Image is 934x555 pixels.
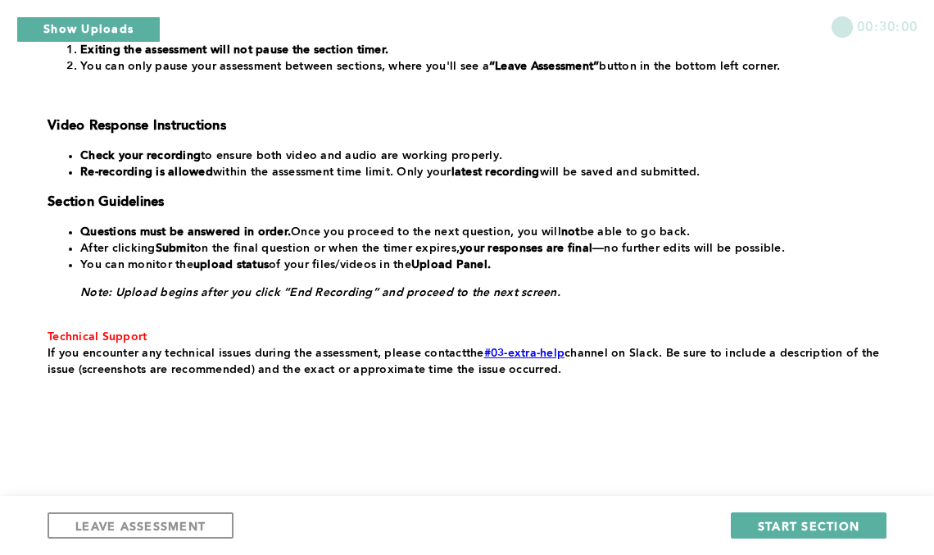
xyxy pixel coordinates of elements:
[48,331,147,343] span: Technical Support
[75,518,206,534] span: LEAVE ASSESSMENT
[80,58,880,75] li: You can only pause your assessment between sections, where you'll see a button in the bottom left...
[80,224,880,240] li: Once you proceed to the next question, you will be able to go back.
[80,44,388,56] strong: Exiting the assessment will not pause the section timer.
[80,287,560,298] em: Note: Upload begins after you click “End Recording” and proceed to the next screen.
[48,345,880,378] p: the channel on Slack
[561,226,580,238] strong: not
[48,348,883,375] span: . Be sure to include a description of the issue (screenshots are recommended) and the exact or ap...
[156,243,195,254] strong: Submit
[489,61,600,72] strong: “Leave Assessment”
[80,257,880,273] li: You can monitor the of your files/videos in the
[48,194,880,211] h3: Section Guidelines
[16,16,161,43] button: Show Uploads
[80,166,213,178] strong: Re-recording is allowed
[48,348,466,359] span: If you encounter any technical issues during the assessment, please contact
[758,518,859,534] span: START SECTION
[80,240,880,257] li: After clicking on the final question or when the timer expires, —no further edits will be possible.
[484,348,565,359] a: #03-extra-help
[48,118,880,134] h3: Video Response Instructions
[80,226,291,238] strong: Questions must be answered in order.
[48,512,233,539] button: LEAVE ASSESSMENT
[857,16,918,35] span: 00:30:00
[80,150,201,161] strong: Check your recording
[411,259,491,271] strong: Upload Panel.
[460,243,592,254] strong: your responses are final
[80,148,880,164] li: to ensure both video and audio are working properly.
[193,259,269,271] strong: upload status
[80,164,880,180] li: within the assessment time limit. Only your will be saved and submitted.
[451,166,540,178] strong: latest recording
[731,512,886,539] button: START SECTION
